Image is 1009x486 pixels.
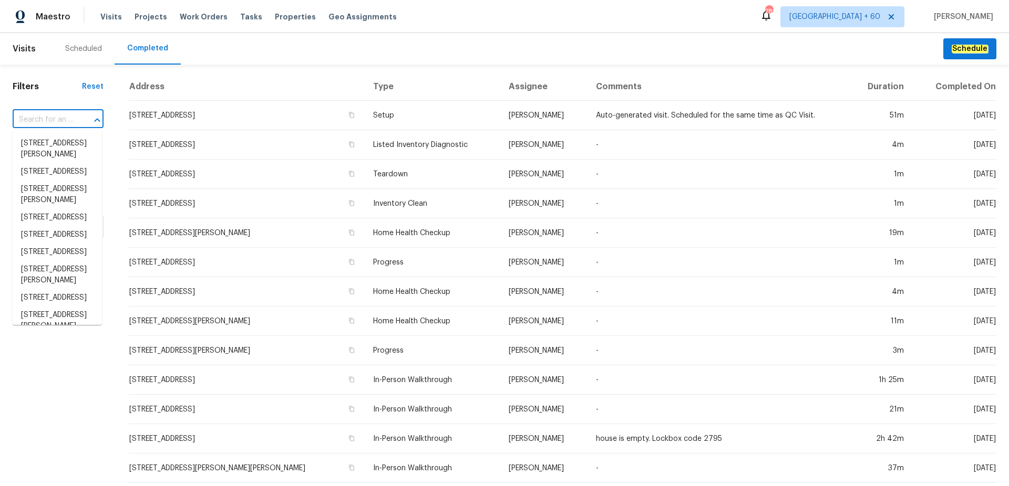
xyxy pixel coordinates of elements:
td: 3m [848,336,912,365]
li: [STREET_ADDRESS] [13,163,102,181]
li: [STREET_ADDRESS][PERSON_NAME] [13,181,102,209]
li: [STREET_ADDRESS][PERSON_NAME] [13,307,102,335]
td: In-Person Walkthrough [365,395,500,424]
td: [STREET_ADDRESS] [129,160,365,189]
span: [PERSON_NAME] [930,12,993,22]
td: 51m [848,101,912,130]
td: [PERSON_NAME] [500,218,588,248]
span: Tasks [240,13,262,20]
td: Home Health Checkup [365,277,500,307]
td: [PERSON_NAME] [500,307,588,336]
span: Visits [100,12,122,22]
li: [STREET_ADDRESS] [13,209,102,226]
td: - [588,336,848,365]
td: - [588,395,848,424]
td: [PERSON_NAME] [500,277,588,307]
td: [STREET_ADDRESS][PERSON_NAME][PERSON_NAME] [129,453,365,483]
td: [PERSON_NAME] [500,453,588,483]
td: [PERSON_NAME] [500,336,588,365]
td: [PERSON_NAME] [500,248,588,277]
div: Scheduled [65,44,102,54]
td: house is empty. Lockbox code 2795 [588,424,848,453]
button: Copy Address [347,375,356,384]
span: [GEOGRAPHIC_DATA] + 60 [789,12,880,22]
th: Completed On [912,73,996,101]
button: Copy Address [347,140,356,149]
td: - [588,160,848,189]
td: 2h 42m [848,424,912,453]
input: Search for an address... [13,112,74,128]
td: 21m [848,395,912,424]
td: - [588,277,848,307]
td: [DATE] [912,248,996,277]
th: Comments [588,73,848,101]
button: Copy Address [347,345,356,355]
td: [DATE] [912,453,996,483]
td: [STREET_ADDRESS][PERSON_NAME] [129,218,365,248]
div: 781 [765,6,773,17]
td: - [588,218,848,248]
button: Copy Address [347,169,356,178]
button: Copy Address [347,257,356,267]
td: - [588,453,848,483]
td: 4m [848,277,912,307]
td: Listed Inventory Diagnostic [365,130,500,160]
td: [DATE] [912,130,996,160]
td: 1m [848,189,912,218]
td: In-Person Walkthrough [365,453,500,483]
td: [PERSON_NAME] [500,101,588,130]
td: [PERSON_NAME] [500,130,588,160]
h1: Filters [13,81,82,92]
td: 1h 25m [848,365,912,395]
td: [PERSON_NAME] [500,160,588,189]
td: [STREET_ADDRESS] [129,395,365,424]
span: Geo Assignments [328,12,397,22]
span: Projects [135,12,167,22]
td: [DATE] [912,160,996,189]
td: 1m [848,248,912,277]
td: [STREET_ADDRESS] [129,277,365,307]
td: 1m [848,160,912,189]
li: [STREET_ADDRESS][PERSON_NAME] [13,135,102,163]
td: 4m [848,130,912,160]
td: [STREET_ADDRESS] [129,365,365,395]
td: [STREET_ADDRESS] [129,248,365,277]
td: [STREET_ADDRESS][PERSON_NAME] [129,307,365,336]
td: [STREET_ADDRESS][PERSON_NAME] [129,336,365,365]
td: [DATE] [912,277,996,307]
td: Auto-generated visit. Scheduled for the same time as QC Visit. [588,101,848,130]
td: - [588,189,848,218]
td: Progress [365,248,500,277]
td: [DATE] [912,218,996,248]
div: Completed [127,43,168,54]
td: In-Person Walkthrough [365,424,500,453]
span: Work Orders [180,12,228,22]
button: Copy Address [347,316,356,325]
td: [DATE] [912,189,996,218]
th: Type [365,73,500,101]
span: Maestro [36,12,70,22]
button: Copy Address [347,434,356,443]
td: 11m [848,307,912,336]
button: Schedule [943,38,996,60]
td: Progress [365,336,500,365]
th: Assignee [500,73,588,101]
button: Copy Address [347,463,356,472]
button: Close [90,113,105,128]
th: Duration [848,73,912,101]
button: Copy Address [347,198,356,208]
div: Reset [82,81,104,92]
td: Home Health Checkup [365,307,500,336]
button: Copy Address [347,110,356,120]
button: Copy Address [347,404,356,414]
td: [PERSON_NAME] [500,424,588,453]
td: Inventory Clean [365,189,500,218]
td: [DATE] [912,395,996,424]
td: [DATE] [912,365,996,395]
td: Home Health Checkup [365,218,500,248]
li: [STREET_ADDRESS] [13,226,102,244]
td: [DATE] [912,101,996,130]
td: - [588,365,848,395]
td: [PERSON_NAME] [500,189,588,218]
button: Copy Address [347,228,356,237]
